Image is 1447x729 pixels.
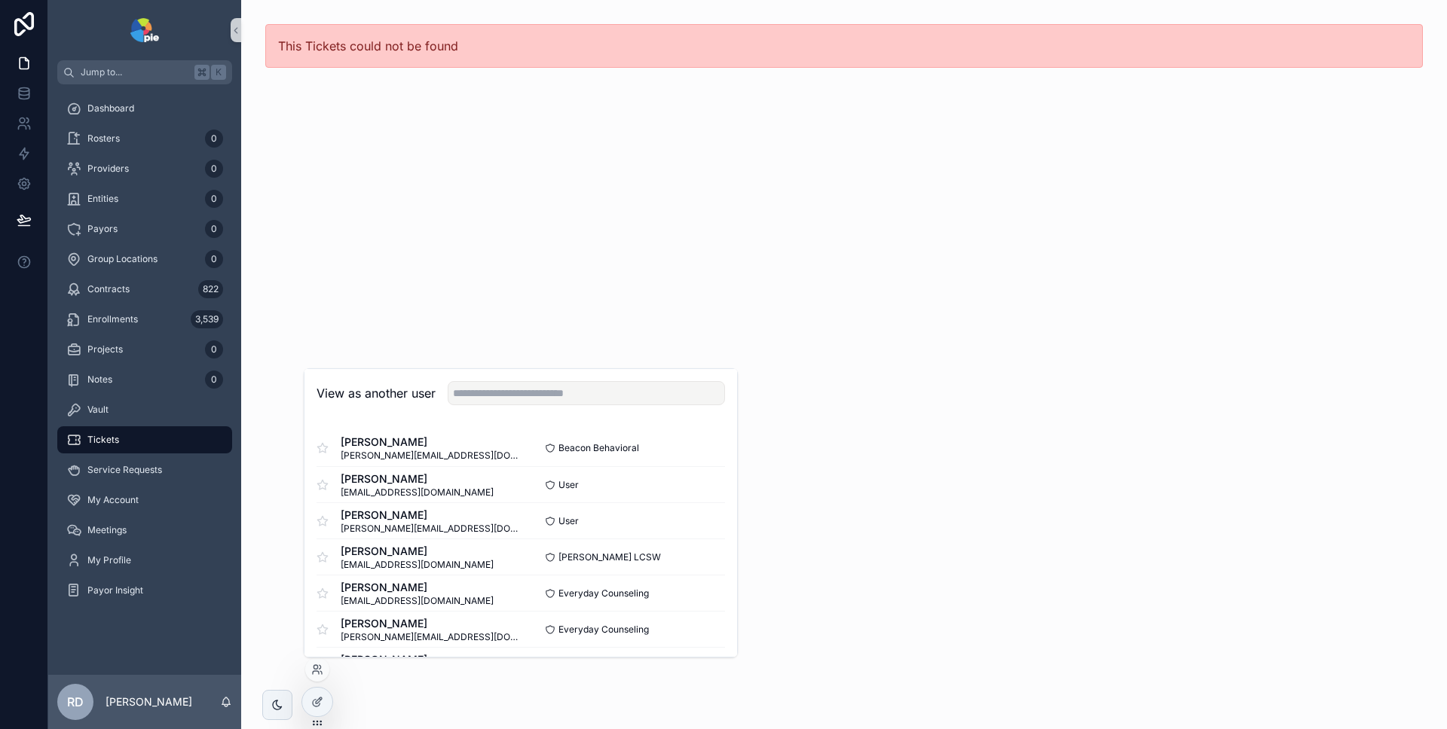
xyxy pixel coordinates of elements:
a: Projects0 [57,336,232,363]
p: [PERSON_NAME] [106,694,192,709]
span: [PERSON_NAME] [341,471,494,487]
div: 0 [205,371,223,389]
a: Payors0 [57,215,232,242]
a: My Account [57,487,232,514]
span: Payors [87,223,118,235]
span: Payor Insight [87,584,143,596]
span: Meetings [87,524,127,536]
span: Notes [87,374,112,386]
span: [EMAIL_ADDRESS][DOMAIN_NAME] [341,487,494,499]
span: This Tickets could not be found [278,38,458,53]
a: Providers0 [57,155,232,182]
a: My Profile [57,547,232,574]
a: Dashboard [57,95,232,122]
span: Rosters [87,133,120,145]
div: 3,539 [191,310,223,328]
span: [PERSON_NAME] [341,616,521,631]
span: Providers [87,163,129,175]
a: Rosters0 [57,125,232,152]
div: 0 [205,160,223,178]
span: Beacon Behavioral [558,442,639,454]
span: Everyday Counseling [558,587,649,599]
span: [PERSON_NAME][EMAIL_ADDRESS][DOMAIN_NAME] [341,631,521,643]
a: Vault [57,396,232,423]
span: K [213,66,225,78]
span: Service Requests [87,464,162,476]
a: Tickets [57,426,232,453]
div: 822 [198,280,223,298]
span: [PERSON_NAME] [341,580,494,595]
div: 0 [205,250,223,268]
span: RD [67,693,84,711]
span: [PERSON_NAME] [341,544,494,559]
span: User [558,515,579,527]
a: Entities0 [57,185,232,212]
span: Everyday Counseling [558,624,649,636]
span: Enrollments [87,313,138,325]
a: Enrollments3,539 [57,306,232,333]
span: [PERSON_NAME] LCSW [558,551,661,563]
span: [PERSON_NAME] [341,435,521,450]
button: Jump to...K [57,60,232,84]
h2: View as another user [317,384,436,402]
span: [PERSON_NAME] [341,652,494,667]
span: [PERSON_NAME] [341,508,521,523]
span: My Profile [87,554,131,566]
span: Vault [87,404,109,416]
a: Service Requests [57,456,232,483]
span: User [558,479,579,491]
span: Projects [87,343,123,355]
div: 0 [205,220,223,238]
img: App logo [130,18,159,42]
span: Tickets [87,434,119,446]
span: [EMAIL_ADDRESS][DOMAIN_NAME] [341,559,494,571]
span: Jump to... [81,66,188,78]
div: 0 [205,340,223,358]
div: scrollable content [48,84,241,624]
a: Meetings [57,517,232,544]
span: [PERSON_NAME][EMAIL_ADDRESS][DOMAIN_NAME] [341,523,521,535]
span: Dashboard [87,102,134,114]
span: Group Locations [87,253,158,265]
div: 0 [205,130,223,148]
a: Group Locations0 [57,246,232,273]
span: My Account [87,494,139,506]
span: [PERSON_NAME][EMAIL_ADDRESS][DOMAIN_NAME] [341,450,521,462]
a: Notes0 [57,366,232,393]
a: Payor Insight [57,577,232,604]
a: Contracts822 [57,276,232,303]
span: [EMAIL_ADDRESS][DOMAIN_NAME] [341,595,494,607]
span: Contracts [87,283,130,295]
span: Entities [87,193,118,205]
div: 0 [205,190,223,208]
